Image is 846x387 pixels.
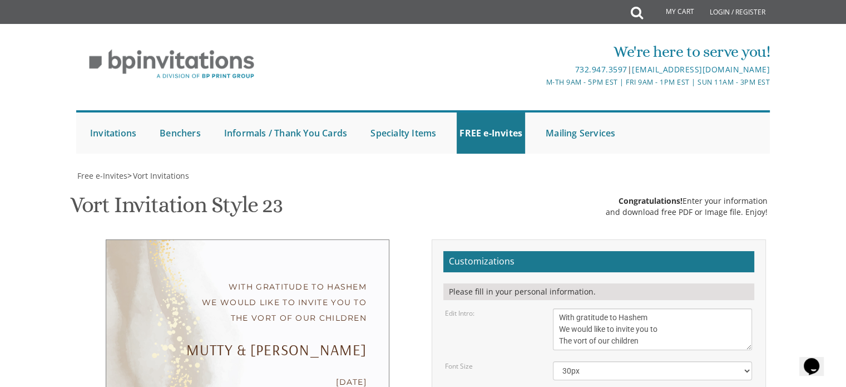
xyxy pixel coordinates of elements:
[87,112,139,154] a: Invitations
[128,279,367,326] div: With gratitude to Hashem We would like to invite you to The vort of our children
[368,112,439,154] a: Specialty Items
[127,170,189,181] span: >
[76,170,127,181] a: Free e-Invites
[77,170,127,181] span: Free e-Invites
[619,195,682,206] span: Congratulations!
[457,112,525,154] a: FREE e-Invites
[133,170,189,181] span: Vort Invitations
[308,76,770,88] div: M-Th 9am - 5pm EST | Fri 9am - 1pm EST | Sun 11am - 3pm EST
[445,308,474,318] label: Edit Intro:
[132,170,189,181] a: Vort Invitations
[76,41,267,87] img: BP Invitation Loft
[443,251,754,272] h2: Customizations
[642,1,702,23] a: My Cart
[308,41,770,63] div: We're here to serve you!
[70,193,283,226] h1: Vort Invitation Style 23
[632,64,770,75] a: [EMAIL_ADDRESS][DOMAIN_NAME]
[221,112,350,154] a: Informals / Thank You Cards
[445,361,473,371] label: Font Size
[128,342,367,357] div: Mutty & [PERSON_NAME]
[543,112,618,154] a: Mailing Services
[157,112,204,154] a: Benchers
[553,308,752,350] textarea: With gratitude to Hashem We would like to invite you to The vort of our children
[575,64,627,75] a: 732.947.3597
[606,195,768,207] div: Enter your information
[606,207,768,218] div: and download free PDF or Image file. Enjoy!
[308,63,770,76] div: |
[443,283,754,300] div: Please fill in your personal information.
[799,342,835,376] iframe: chat widget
